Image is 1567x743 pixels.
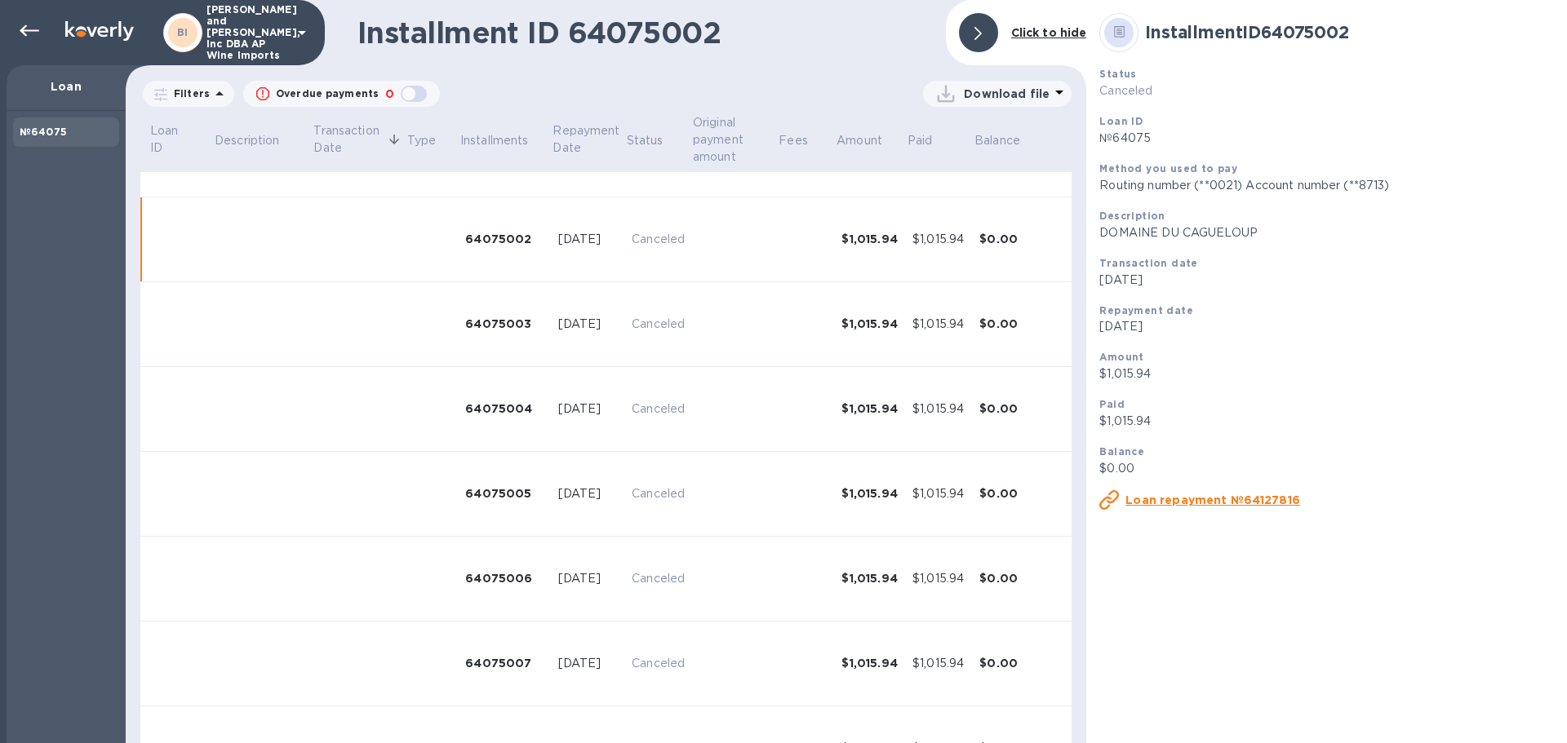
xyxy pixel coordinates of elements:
[837,132,903,149] span: Amount
[558,231,619,248] div: [DATE]
[243,81,440,107] button: Overdue payments0
[841,231,899,247] div: $1,015.94
[841,570,899,586] div: $1,015.94
[465,570,544,586] div: 64075006
[313,122,404,157] span: Transaction Date
[908,132,954,149] span: Paid
[979,485,1036,502] div: $0.00
[1099,82,1554,100] p: Canceled
[558,316,619,333] div: [DATE]
[1011,26,1087,39] b: Click to hide
[632,231,685,248] p: Canceled
[632,316,685,333] p: Canceled
[1099,413,1554,430] p: $1,015.94
[693,114,776,166] span: Original payment amount
[841,316,899,332] div: $1,015.94
[558,485,619,502] div: [DATE]
[1099,162,1237,175] b: Method you used to pay
[693,114,755,166] p: Original payment amount
[841,400,899,417] div: $1,015.94
[841,485,899,502] div: $1,015.94
[912,231,966,248] div: $1,015.94
[167,86,210,100] p: Filters
[465,655,544,671] div: 64075007
[465,400,544,417] div: 64075004
[1099,445,1144,458] b: Balance
[385,86,394,103] p: 0
[912,400,966,418] div: $1,015.94
[841,655,899,671] div: $1,015.94
[979,400,1036,417] div: $0.00
[460,132,529,149] p: Installments
[313,122,383,157] p: Transaction Date
[632,400,685,418] p: Canceled
[1099,177,1554,194] p: Routing number (**0021) Account number (**8713)
[357,15,933,50] h1: Installment ID 64075002
[912,316,966,333] div: $1,015.94
[979,316,1036,332] div: $0.00
[837,132,882,149] p: Amount
[779,132,808,149] p: Fees
[1099,272,1554,289] p: [DATE]
[465,316,544,332] div: 64075003
[632,485,685,502] p: Canceled
[979,655,1036,671] div: $0.00
[779,132,829,149] span: Fees
[206,4,288,61] p: [PERSON_NAME] and [PERSON_NAME], Inc DBA AP Wine Imports
[1099,304,1193,316] b: Repayment date
[276,86,379,101] p: Overdue payments
[1099,130,1554,147] p: №64075
[215,132,300,149] span: Description
[150,122,191,157] p: Loan ID
[1099,68,1136,80] b: Status
[558,400,619,418] div: [DATE]
[979,570,1036,586] div: $0.00
[558,655,619,672] div: [DATE]
[65,21,134,41] img: Logo
[553,122,624,157] p: Repayment Date
[407,132,437,149] p: Type
[558,570,619,587] div: [DATE]
[627,132,664,149] p: Status
[979,231,1036,247] div: $0.00
[964,86,1050,102] p: Download file
[20,78,113,95] p: Loan
[465,485,544,502] div: 64075005
[1099,460,1554,477] p: $0.00
[1099,257,1197,269] b: Transaction date
[407,132,458,149] span: Type
[20,126,67,138] b: №64075
[632,570,685,587] p: Canceled
[974,132,1020,149] p: Balance
[632,655,685,672] p: Canceled
[1099,115,1143,127] b: Loan ID
[150,122,212,157] span: Loan ID
[1099,351,1143,363] b: Amount
[215,132,279,149] p: Description
[1099,318,1554,335] p: [DATE]
[1099,365,1554,383] p: $1,015.94
[1145,22,1348,42] b: Installment ID 64075002
[974,132,1041,149] span: Balance
[177,26,189,38] b: BI
[460,132,550,149] span: Installments
[1099,398,1125,410] b: Paid
[912,485,966,502] div: $1,015.94
[1099,224,1554,241] p: DOMAINE DU CAGUELOUP
[908,132,933,149] p: Paid
[1099,210,1165,222] b: Description
[912,570,966,587] div: $1,015.94
[1125,493,1300,506] u: Loan repayment №64127816
[465,231,544,247] div: 64075002
[912,655,966,672] div: $1,015.94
